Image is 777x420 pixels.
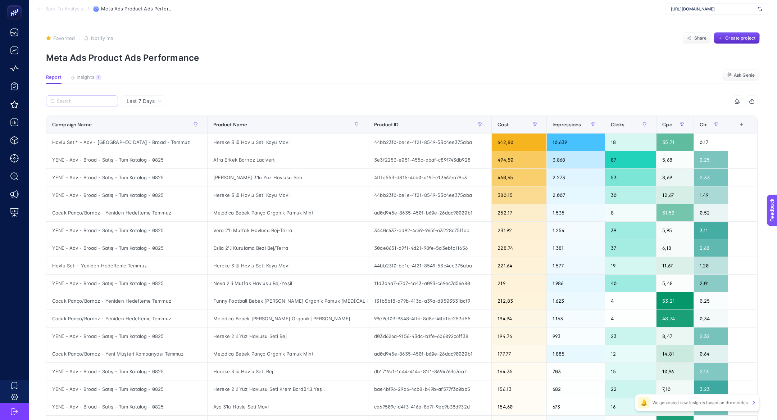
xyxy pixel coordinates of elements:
[368,363,491,380] div: db1719a1-1c44-414a-81f1-8694763c7aa7
[368,204,491,221] div: ad0d945e-8635-450f-b60e-26dac90020b1
[46,328,207,345] div: YENİ - Adv - Broad - Satış - Tum Katalog - 0825
[46,222,207,239] div: YENİ - Adv - Broad - Satış - Tum Katalog - 0825
[492,134,546,151] div: 642,80
[656,239,693,257] div: 6,18
[605,363,656,380] div: 15
[208,310,368,327] div: Melodica Bebek [PERSON_NAME] Organik [PERSON_NAME]
[368,151,491,168] div: 3e3f2253-e051-455c-abaf-c89f743db928
[57,99,114,104] input: Search
[208,239,368,257] div: Esila 2'li Kurulama Bezi Bej/Terra
[547,151,605,168] div: 3.868
[208,134,368,151] div: Hereke 3'lü Havlu Seti Koyu Mavi
[547,363,605,380] div: 703
[656,222,693,239] div: 5,95
[492,275,546,292] div: 219
[46,275,207,292] div: YENİ - Adv - Broad - Satış - Tum Katalog - 0825
[492,292,546,310] div: 212,83
[722,69,760,81] button: Ask Genie
[4,2,27,8] span: Feedback
[605,328,656,345] div: 23
[374,122,399,127] span: Product ID
[492,328,546,345] div: 194,76
[605,169,656,186] div: 53
[547,345,605,362] div: 1.885
[127,98,155,105] span: Last 7 Days
[492,239,546,257] div: 228,74
[656,186,693,204] div: 12,67
[208,169,368,186] div: [PERSON_NAME] 3'lü Yüz Havlusu Seti
[46,151,207,168] div: YENİ - Adv - Broad - Satış - Tum Katalog - 0825
[46,398,207,415] div: YENİ - Adv - Broad - Satış - Tum Katalog - 0825
[547,275,605,292] div: 1.986
[96,74,101,80] div: 7
[694,222,728,239] div: 3,11
[694,239,728,257] div: 2,68
[208,186,368,204] div: Hereke 3'lü Havlu Seti Koyu Mavi
[46,363,207,380] div: YENİ - Adv - Broad - Satış - Tum Katalog - 0825
[656,310,693,327] div: 48,74
[208,363,368,380] div: Hereke 3'lü Havlu Seti Bej
[208,398,368,415] div: Aya 3'lü Havlu Seti Mavi
[547,310,605,327] div: 1.163
[45,6,83,12] span: Back To Analysis
[605,204,656,221] div: 8
[208,292,368,310] div: Funny Football Bebek [PERSON_NAME] Organik Pamuk [MEDICAL_DATA]
[605,134,656,151] div: 18
[656,257,693,274] div: 11,67
[46,169,207,186] div: YENİ - Adv - Broad - Satış - Tum Katalog - 0825
[492,186,546,204] div: 380,15
[547,239,605,257] div: 1.381
[101,6,173,12] span: Meta Ads Product Ads Performance
[547,380,605,398] div: 682
[694,380,728,398] div: 3,23
[208,222,368,239] div: Vera 2'li Mutfak Havlusu Bej-Terra
[656,134,693,151] div: 35,71
[638,397,650,408] div: 🔔
[547,292,605,310] div: 1.623
[605,186,656,204] div: 30
[46,204,207,221] div: Çocuk Panço/Bornoz - Yeniden Hedefleme Temmuz
[694,275,728,292] div: 2,01
[694,151,728,168] div: 2,25
[368,345,491,362] div: ad0d945e-8635-450f-b60e-26dac90020b1
[492,204,546,221] div: 252,17
[492,222,546,239] div: 231,92
[694,169,728,186] div: 2,33
[46,35,75,41] button: Favorited
[368,257,491,274] div: 44bb23f0-be1e-4f21-8549-53c4ee375aba
[605,345,656,362] div: 12
[683,32,711,44] button: Share
[694,363,728,380] div: 2,13
[605,239,656,257] div: 37
[208,204,368,221] div: Melodica Bebek Panço Organik Pamuk Mint
[734,72,755,78] span: Ask Genie
[700,122,707,127] span: Ctr
[605,151,656,168] div: 87
[368,134,491,151] div: 44bb23f0-be1e-4f21-8549-53c4ee375aba
[694,292,728,310] div: 0,25
[213,122,247,127] span: Product Name
[714,32,760,44] button: Create project
[208,345,368,362] div: Melodica Bebek Panço Organik Pamuk Mint
[725,35,755,41] span: Create project
[758,5,762,13] img: svg%3e
[497,122,509,127] span: Cost
[91,35,113,41] span: Notify me
[87,6,89,12] span: /
[492,151,546,168] div: 494,50
[694,345,728,362] div: 0,64
[694,310,728,327] div: 0,34
[208,380,368,398] div: Hereke 2'li Yüz Havlusu Seti Krem Bordürlü Yeşil
[605,222,656,239] div: 39
[208,275,368,292] div: Neva 2'li Mutfak Havlusu Bej-Yeşil
[368,380,491,398] div: bae4bf96-29a6-4cb8-b49b-af577f3c0bb5
[547,257,605,274] div: 1.577
[656,151,693,168] div: 5,68
[656,204,693,221] div: 31,52
[77,74,95,80] span: Insights
[605,275,656,292] div: 40
[694,204,728,221] div: 0,52
[368,310,491,327] div: 99e9ef03-9348-4ffd-8d8c-40b1bc253d55
[662,122,672,127] span: Cpc
[208,151,368,168] div: Afra Erkek Bornoz Lacivert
